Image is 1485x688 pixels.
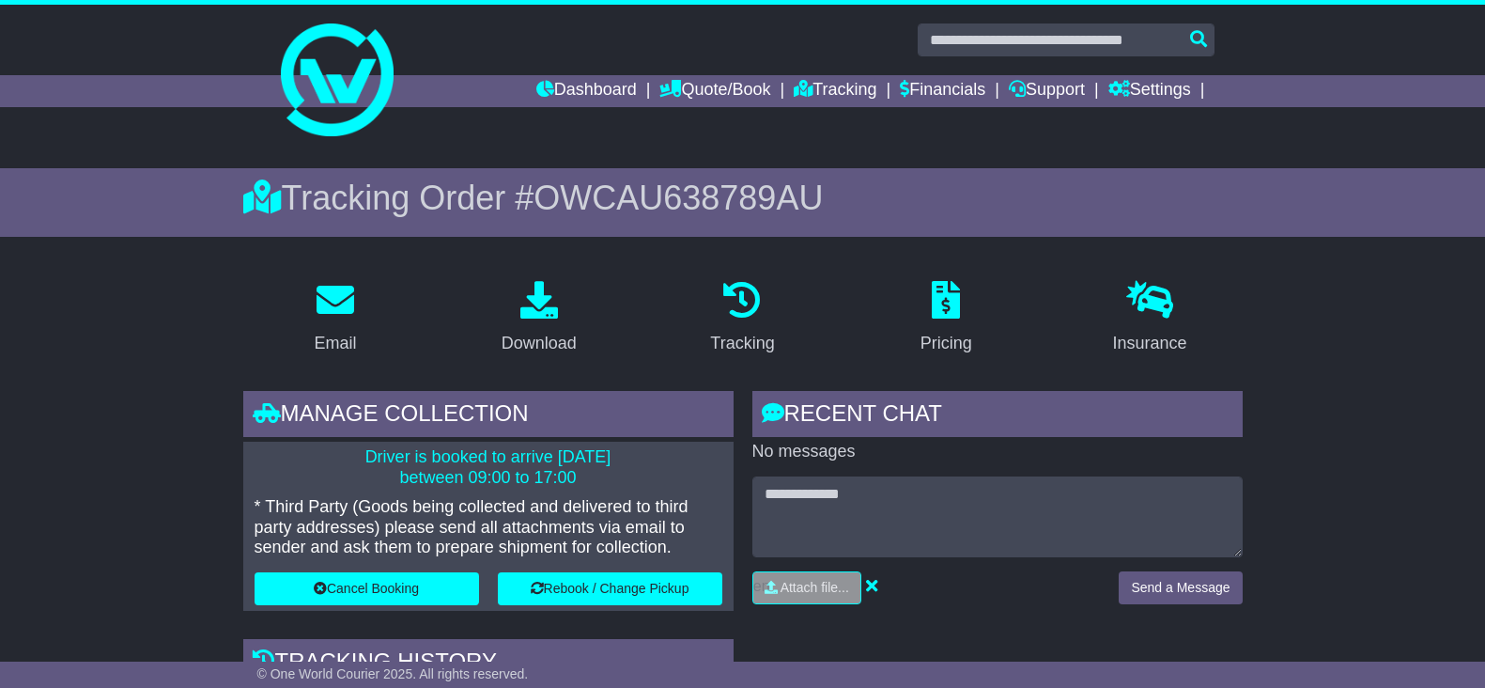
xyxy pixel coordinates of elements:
[752,391,1243,442] div: RECENT CHAT
[1101,274,1199,363] a: Insurance
[243,178,1243,218] div: Tracking Order #
[255,572,479,605] button: Cancel Booking
[794,75,876,107] a: Tracking
[255,497,722,558] p: * Third Party (Goods being collected and delivered to third party addresses) please send all atta...
[536,75,637,107] a: Dashboard
[1113,331,1187,356] div: Insurance
[920,331,972,356] div: Pricing
[710,331,774,356] div: Tracking
[900,75,985,107] a: Financials
[752,442,1243,462] p: No messages
[502,331,577,356] div: Download
[698,274,786,363] a: Tracking
[243,391,734,442] div: Manage collection
[1119,571,1242,604] button: Send a Message
[302,274,368,363] a: Email
[1108,75,1191,107] a: Settings
[257,666,529,681] span: © One World Courier 2025. All rights reserved.
[489,274,589,363] a: Download
[314,331,356,356] div: Email
[1009,75,1085,107] a: Support
[255,447,722,488] p: Driver is booked to arrive [DATE] between 09:00 to 17:00
[908,274,984,363] a: Pricing
[498,572,722,605] button: Rebook / Change Pickup
[534,179,823,217] span: OWCAU638789AU
[659,75,770,107] a: Quote/Book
